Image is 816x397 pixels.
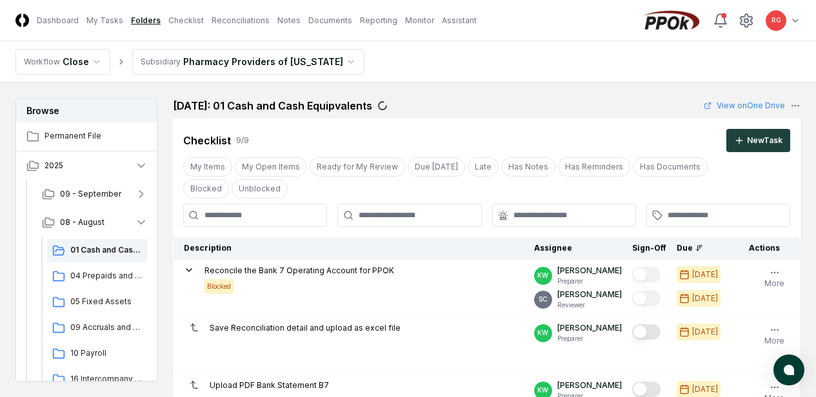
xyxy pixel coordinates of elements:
a: 01 Cash and Cash Equipvalents [47,239,148,262]
button: Has Reminders [558,157,630,177]
button: atlas-launcher [773,354,804,385]
a: Documents [308,15,352,26]
p: Save Reconciliation detail and upload as excel file [210,322,401,334]
a: Dashboard [37,15,79,26]
div: [DATE] [692,383,718,395]
span: 16 Intercompany Transactions [70,373,143,385]
span: 04 Prepaids and Other Current Assets [70,270,143,282]
div: Checklist [183,133,231,148]
div: Due [677,242,728,254]
div: [DATE] [692,326,718,338]
a: 16 Intercompany Transactions [47,368,148,391]
button: My Items [183,157,232,177]
p: [PERSON_NAME] [557,322,622,334]
button: My Open Items [235,157,307,177]
a: Checklist [168,15,204,26]
p: [PERSON_NAME] [557,380,622,391]
nav: breadcrumb [15,49,364,75]
button: Mark complete [632,382,661,397]
span: 10 Payroll [70,347,143,359]
a: 04 Prepaids and Other Current Assets [47,265,148,288]
span: 05 Fixed Assets [70,296,143,307]
p: Reconcile the Bank 7 Operating Account for PPOK [204,265,394,276]
button: Mark complete [632,267,661,282]
button: Blocked [183,179,229,198]
button: Mark complete [632,324,661,340]
a: 05 Fixed Assets [47,291,148,314]
div: Subsidiary [141,56,181,68]
a: Permanent File [16,122,158,151]
span: KW [537,271,548,280]
a: Folders [131,15,161,26]
a: Monitor [405,15,434,26]
span: RG [771,15,781,25]
p: [PERSON_NAME] [557,289,622,300]
h3: Browse [16,99,157,122]
span: 01 Cash and Cash Equipvalents [70,244,143,256]
p: [PERSON_NAME] [557,265,622,276]
h2: [DATE]: 01 Cash and Cash Equipvalents [173,98,372,113]
button: Has Documents [633,157,708,177]
p: Preparer [557,276,622,286]
a: Reporting [360,15,397,26]
span: 09 - September [60,188,121,200]
p: Reviewer [557,300,622,310]
button: Due Today [408,157,465,177]
button: More [762,322,787,349]
span: Permanent File [45,130,148,142]
button: Late [468,157,499,177]
img: Logo [15,14,29,27]
a: Reconciliations [212,15,270,26]
th: Assignee [529,237,627,260]
div: Blocked [204,279,234,294]
th: Description [174,237,529,260]
a: 09 Accruals and Other Current Liabilities [47,316,148,340]
p: Upload PDF Bank Statement B7 [210,380,329,391]
button: 09 - September [32,180,158,208]
span: KW [537,385,548,395]
img: PPOk logo [641,10,702,31]
div: New Task [747,135,782,146]
span: 09 Accruals and Other Current Liabilities [70,322,143,333]
span: SC [539,295,548,304]
div: [DATE] [692,293,718,304]
a: View onOne Drive [704,100,785,111]
a: 10 Payroll [47,342,148,365]
button: Has Notes [501,157,555,177]
span: 08 - August [60,217,104,228]
button: Unblocked [232,179,288,198]
div: [DATE] [692,269,718,280]
a: Notes [277,15,301,26]
button: 08 - August [32,208,158,237]
span: 2025 [45,160,63,171]
button: Ready for My Review [310,157,405,177]
button: More [762,265,787,292]
th: Sign-Off [627,237,672,260]
button: NewTask [726,129,790,152]
a: Assistant [442,15,477,26]
p: Preparer [557,334,622,344]
div: 9 / 9 [236,135,249,146]
div: Actions [739,242,790,254]
div: Workflow [24,56,60,68]
button: 2025 [16,151,158,180]
span: KW [537,328,548,338]
a: My Tasks [86,15,123,26]
button: Mark complete [632,291,661,306]
button: RG [764,9,788,32]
